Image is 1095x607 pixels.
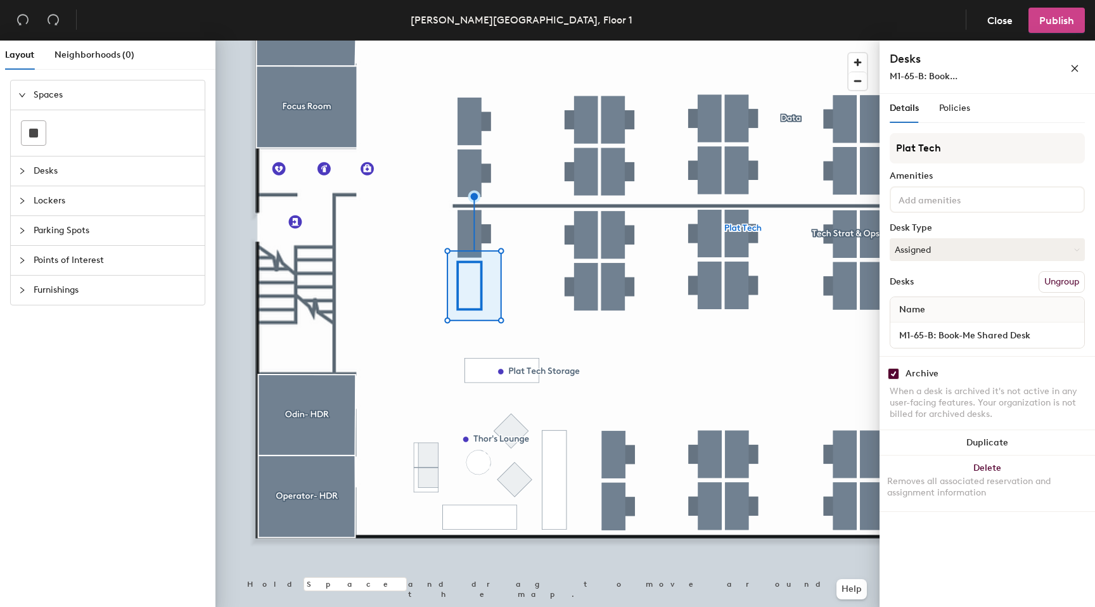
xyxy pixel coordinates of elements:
div: Desk Type [890,223,1085,233]
span: undo [16,13,29,26]
span: Points of Interest [34,246,197,275]
button: Help [836,579,867,599]
button: Assigned [890,238,1085,261]
span: collapsed [18,227,26,234]
span: collapsed [18,167,26,175]
button: Publish [1028,8,1085,33]
span: M1-65-B: Book... [890,71,957,82]
span: expanded [18,91,26,99]
div: Removes all associated reservation and assignment information [887,476,1087,499]
span: Desks [34,157,197,186]
input: Unnamed desk [893,326,1082,344]
span: Publish [1039,15,1074,27]
span: Neighborhoods (0) [54,49,134,60]
div: Desks [890,277,914,287]
button: Close [977,8,1023,33]
span: Details [890,103,919,113]
span: close [1070,64,1079,73]
div: Amenities [890,171,1085,181]
span: Parking Spots [34,216,197,245]
span: Lockers [34,186,197,215]
span: collapsed [18,286,26,294]
button: Duplicate [880,430,1095,456]
span: Name [893,298,932,321]
button: Redo (⌘ + ⇧ + Z) [41,8,66,33]
span: Layout [5,49,34,60]
div: Archive [906,369,938,379]
span: Close [987,15,1013,27]
span: collapsed [18,257,26,264]
button: Ungroup [1039,271,1085,293]
button: DeleteRemoves all associated reservation and assignment information [880,456,1095,511]
h4: Desks [890,51,1029,67]
span: Furnishings [34,276,197,305]
span: Policies [939,103,970,113]
div: When a desk is archived it's not active in any user-facing features. Your organization is not bil... [890,386,1085,420]
span: Spaces [34,80,197,110]
button: Undo (⌘ + Z) [10,8,35,33]
span: collapsed [18,197,26,205]
input: Add amenities [896,191,1010,207]
div: [PERSON_NAME][GEOGRAPHIC_DATA], Floor 1 [411,12,632,28]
